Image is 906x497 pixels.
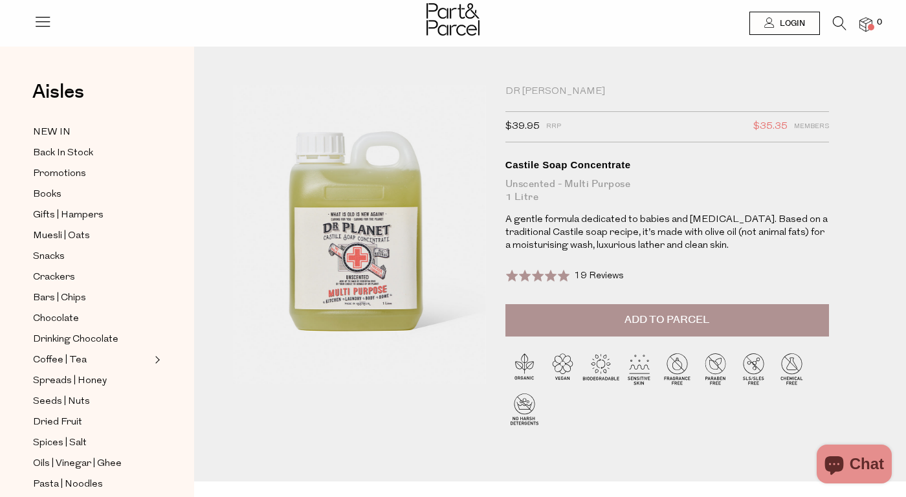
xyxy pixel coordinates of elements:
[735,349,773,388] img: P_P-ICONS-Live_Bec_V11_SLS-SLES_Free.svg
[33,311,151,327] a: Chocolate
[505,118,540,135] span: $39.95
[696,349,735,388] img: P_P-ICONS-Live_Bec_V11_Paraben_Free.svg
[505,214,829,252] p: A gentle formula dedicated to babies and [MEDICAL_DATA]. Based on a traditional Castile soap reci...
[33,228,90,244] span: Muesli | Oats
[505,304,829,337] button: Add to Parcel
[544,349,582,388] img: P_P-ICONS-Live_Bec_V11_Vegan.svg
[33,456,122,472] span: Oils | Vinegar | Ghee
[33,166,86,182] span: Promotions
[33,476,151,492] a: Pasta | Noodles
[33,415,82,430] span: Dried Fruit
[33,353,87,368] span: Coffee | Tea
[33,248,151,265] a: Snacks
[33,332,118,348] span: Drinking Chocolate
[749,12,820,35] a: Login
[505,85,829,98] div: Dr [PERSON_NAME]
[773,349,811,388] img: P_P-ICONS-Live_Bec_V11_Chemical_Free.svg
[33,436,87,451] span: Spices | Salt
[624,313,709,327] span: Add to Parcel
[33,311,79,327] span: Chocolate
[794,118,829,135] span: Members
[33,270,75,285] span: Crackers
[33,477,103,492] span: Pasta | Noodles
[33,187,61,203] span: Books
[505,178,829,204] div: Unscented - Multi Purpose 1 Litre
[505,390,544,428] img: P_P-ICONS-Live_Bec_V11_No_Harsh_Detergents.svg
[859,17,872,31] a: 0
[33,291,86,306] span: Bars | Chips
[33,394,90,410] span: Seeds | Nuts
[33,207,151,223] a: Gifts | Hampers
[33,146,93,161] span: Back In Stock
[33,456,151,472] a: Oils | Vinegar | Ghee
[33,414,151,430] a: Dried Fruit
[33,124,151,140] a: NEW IN
[505,349,544,388] img: P_P-ICONS-Live_Bec_V11_Organic.svg
[33,166,151,182] a: Promotions
[233,85,486,384] img: Castile Soap Concentrate
[658,349,696,388] img: P_P-ICONS-Live_Bec_V11_Fragrance_Free.svg
[874,17,885,28] span: 0
[33,435,151,451] a: Spices | Salt
[753,118,788,135] span: $35.35
[33,249,65,265] span: Snacks
[426,3,480,36] img: Part&Parcel
[813,445,896,487] inbox-online-store-chat: Shopify online store chat
[777,18,805,29] span: Login
[574,271,624,281] span: 19 Reviews
[505,159,829,171] div: Castile Soap Concentrate
[151,352,160,368] button: Expand/Collapse Coffee | Tea
[33,145,151,161] a: Back In Stock
[33,186,151,203] a: Books
[33,393,151,410] a: Seeds | Nuts
[33,373,107,389] span: Spreads | Honey
[32,82,84,115] a: Aisles
[33,290,151,306] a: Bars | Chips
[33,125,71,140] span: NEW IN
[33,269,151,285] a: Crackers
[33,208,104,223] span: Gifts | Hampers
[33,331,151,348] a: Drinking Chocolate
[582,349,620,388] img: P_P-ICONS-Live_Bec_V11_Biodegradable.svg
[32,78,84,106] span: Aisles
[620,349,658,388] img: P_P-ICONS-Live_Bec_V11_Sensitive_Skin.svg
[33,228,151,244] a: Muesli | Oats
[33,352,151,368] a: Coffee | Tea
[546,118,561,135] span: RRP
[33,373,151,389] a: Spreads | Honey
